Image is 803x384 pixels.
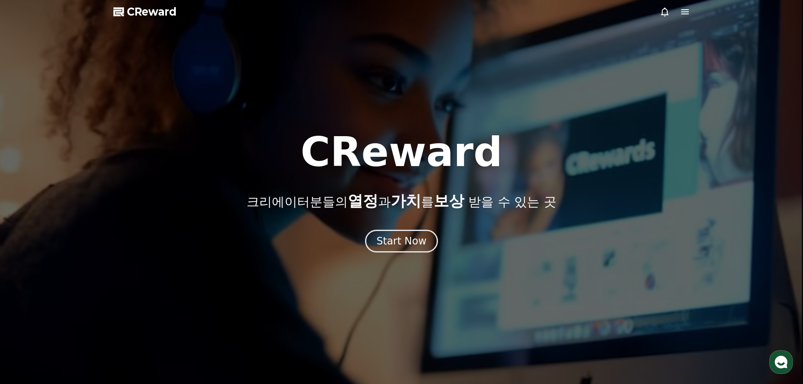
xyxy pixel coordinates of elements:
span: 보상 [434,192,464,209]
span: 홈 [27,280,32,287]
span: 열정 [348,192,378,209]
a: 설정 [109,267,162,288]
a: 홈 [3,267,56,288]
span: CReward [127,5,177,19]
p: 크리에이터분들의 과 를 받을 수 있는 곳 [247,193,556,209]
span: 대화 [77,280,87,287]
span: 설정 [130,280,140,287]
h1: CReward [301,132,502,172]
div: Start Now [376,234,427,248]
a: 대화 [56,267,109,288]
a: CReward [113,5,177,19]
button: Start Now [365,230,438,252]
span: 가치 [391,192,421,209]
a: Start Now [365,238,438,246]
